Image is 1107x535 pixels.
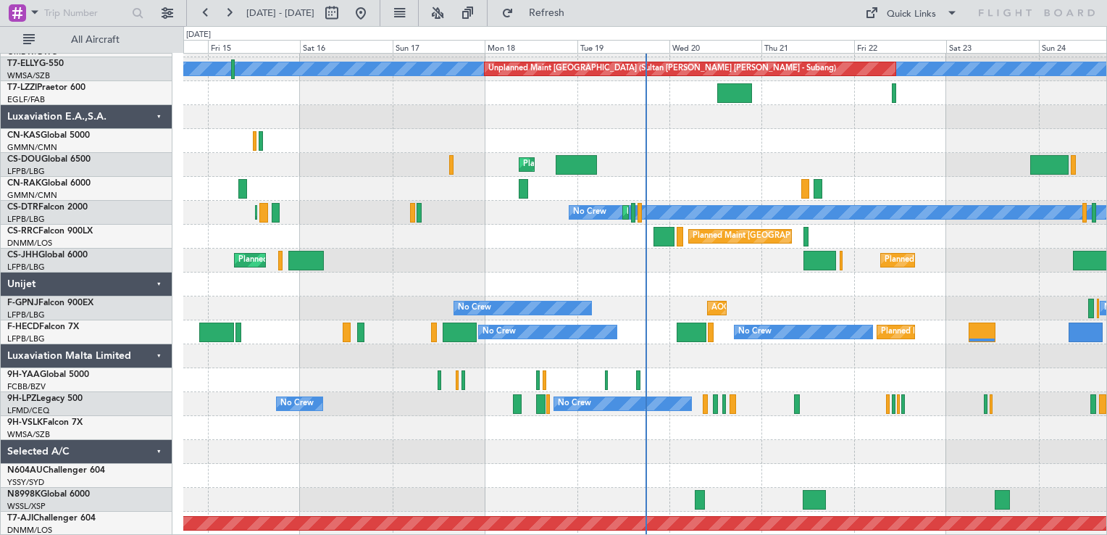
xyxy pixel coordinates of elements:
button: All Aircraft [16,28,157,51]
span: CN-KAS [7,131,41,140]
a: N604AUChallenger 604 [7,466,105,475]
span: F-HECD [7,323,39,331]
span: F-GPNJ [7,299,38,307]
a: LFPB/LBG [7,310,45,320]
div: Planned Maint [GEOGRAPHIC_DATA] ([GEOGRAPHIC_DATA]) [523,154,751,175]
a: 9H-YAAGlobal 5000 [7,370,89,379]
a: YSSY/SYD [7,477,44,488]
div: No Crew [558,393,591,415]
a: WSSL/XSP [7,501,46,512]
a: F-GPNJFalcon 900EX [7,299,93,307]
input: Trip Number [44,2,128,24]
a: GMMN/CMN [7,142,57,153]
a: T7-AJIChallenger 604 [7,514,96,523]
button: Quick Links [858,1,965,25]
div: Planned Maint [GEOGRAPHIC_DATA] ([GEOGRAPHIC_DATA]) [693,225,921,247]
a: LFPB/LBG [7,166,45,177]
a: CS-RRCFalcon 900LX [7,227,93,236]
a: N8998KGlobal 6000 [7,490,90,499]
div: No Crew [573,202,606,223]
span: All Aircraft [38,35,153,45]
span: 9H-VSLK [7,418,43,427]
span: CS-DTR [7,203,38,212]
div: Planned Maint [GEOGRAPHIC_DATA] ([GEOGRAPHIC_DATA]) [238,249,467,271]
div: No Crew [280,393,314,415]
div: Fri 22 [854,40,946,53]
a: WMSA/SZB [7,429,50,440]
span: N604AU [7,466,43,475]
div: Mon 18 [485,40,577,53]
div: Sat 23 [946,40,1038,53]
div: AOG Maint Hyères ([GEOGRAPHIC_DATA]-[GEOGRAPHIC_DATA]) [711,297,956,319]
span: [DATE] - [DATE] [246,7,314,20]
div: Sun 17 [393,40,485,53]
a: T7-LZZIPraetor 600 [7,83,85,92]
span: N8998K [7,490,41,499]
div: Planned Maint Sofia [627,202,701,223]
div: Quick Links [887,7,936,22]
a: 9H-LPZLegacy 500 [7,394,83,403]
div: Fri 15 [208,40,300,53]
a: 9H-VSLKFalcon 7X [7,418,83,427]
span: 9H-YAA [7,370,40,379]
a: EGLF/FAB [7,94,45,105]
a: LFPB/LBG [7,262,45,273]
span: CS-DOU [7,155,41,164]
span: CS-JHH [7,251,38,260]
a: T7-ELLYG-550 [7,59,64,68]
span: T7-AJI [7,514,33,523]
span: T7-ELLY [7,59,39,68]
div: Tue 19 [577,40,669,53]
div: No Crew [483,321,516,343]
div: Wed 20 [669,40,761,53]
div: No Crew [458,297,491,319]
a: LFPB/LBG [7,333,45,344]
a: CS-DTRFalcon 2000 [7,203,88,212]
span: 9H-LPZ [7,394,36,403]
span: T7-LZZI [7,83,37,92]
a: CS-DOUGlobal 6500 [7,155,91,164]
button: Refresh [495,1,582,25]
a: LFMD/CEQ [7,405,49,416]
span: Refresh [517,8,577,18]
div: No Crew [738,321,772,343]
a: FCBB/BZV [7,381,46,392]
a: CN-RAKGlobal 6000 [7,179,91,188]
div: Sat 16 [300,40,392,53]
a: CN-KASGlobal 5000 [7,131,90,140]
div: [DATE] [186,29,211,41]
a: DNMM/LOS [7,238,52,249]
a: GMMN/CMN [7,190,57,201]
div: Thu 21 [761,40,853,53]
a: LFPB/LBG [7,214,45,225]
a: CS-JHHGlobal 6000 [7,251,88,260]
a: F-HECDFalcon 7X [7,323,79,331]
span: CS-RRC [7,227,38,236]
a: WMSA/SZB [7,70,50,81]
span: CN-RAK [7,179,41,188]
div: Unplanned Maint [GEOGRAPHIC_DATA] (Sultan [PERSON_NAME] [PERSON_NAME] - Subang) [488,58,836,80]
